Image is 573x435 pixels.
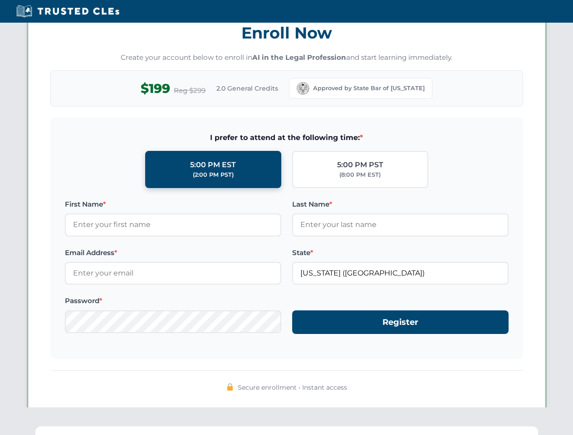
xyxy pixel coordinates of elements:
[297,82,309,95] img: California Bar
[339,170,381,179] div: (8:00 PM EST)
[174,85,206,96] span: Reg $299
[292,262,509,285] input: California (CA)
[50,53,523,63] p: Create your account below to enroll in and start learning immediately.
[292,247,509,258] label: State
[65,213,281,236] input: Enter your first name
[238,382,347,392] span: Secure enrollment • Instant access
[65,132,509,144] span: I prefer to attend at the following time:
[337,159,383,171] div: 5:00 PM PST
[14,5,122,18] img: Trusted CLEs
[292,199,509,210] label: Last Name
[65,262,281,285] input: Enter your email
[252,53,346,62] strong: AI in the Legal Profession
[292,310,509,334] button: Register
[292,213,509,236] input: Enter your last name
[216,83,278,93] span: 2.0 General Credits
[50,19,523,47] h3: Enroll Now
[65,295,281,306] label: Password
[190,159,236,171] div: 5:00 PM EST
[141,78,170,99] span: $199
[65,247,281,258] label: Email Address
[226,383,234,391] img: 🔒
[65,199,281,210] label: First Name
[193,170,234,179] div: (2:00 PM PST)
[313,84,425,93] span: Approved by State Bar of [US_STATE]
